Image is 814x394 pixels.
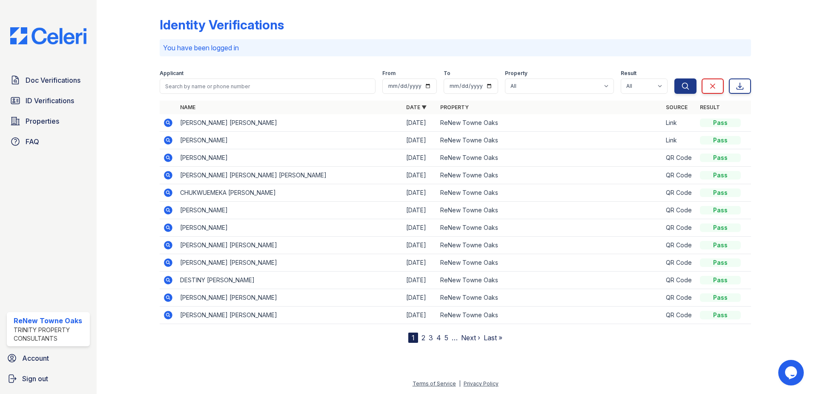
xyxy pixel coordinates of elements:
[403,237,437,254] td: [DATE]
[421,333,425,342] a: 2
[3,350,93,367] a: Account
[778,360,805,385] iframe: chat widget
[3,370,93,387] a: Sign out
[662,237,696,254] td: QR Code
[452,333,458,343] span: …
[437,184,663,202] td: ReNew Towne Oaks
[177,132,403,149] td: [PERSON_NAME]
[7,133,90,150] a: FAQ
[26,96,74,106] span: ID Verifications
[662,289,696,307] td: QR Code
[700,154,741,162] div: Pass
[14,326,86,343] div: Trinity Property Consultants
[461,333,480,342] a: Next ›
[700,119,741,127] div: Pass
[160,78,375,94] input: Search by name or phone number
[26,75,80,85] span: Doc Verifications
[403,184,437,202] td: [DATE]
[436,333,441,342] a: 4
[160,17,284,32] div: Identity Verifications
[177,307,403,324] td: [PERSON_NAME] [PERSON_NAME]
[662,254,696,272] td: QR Code
[440,104,469,110] a: Property
[700,276,741,284] div: Pass
[408,333,418,343] div: 1
[662,184,696,202] td: QR Code
[177,184,403,202] td: CHUKWUEMEKA [PERSON_NAME]
[662,272,696,289] td: QR Code
[403,149,437,167] td: [DATE]
[437,289,663,307] td: ReNew Towne Oaks
[700,311,741,319] div: Pass
[22,353,49,363] span: Account
[464,380,499,387] a: Privacy Policy
[180,104,195,110] a: Name
[700,206,741,214] div: Pass
[437,167,663,184] td: ReNew Towne Oaks
[700,136,741,145] div: Pass
[7,72,90,89] a: Doc Verifications
[662,307,696,324] td: QR Code
[413,380,456,387] a: Terms of Service
[662,167,696,184] td: QR Code
[484,333,502,342] a: Last »
[437,272,663,289] td: ReNew Towne Oaks
[382,70,396,77] label: From
[7,113,90,130] a: Properties
[177,202,403,219] td: [PERSON_NAME]
[437,132,663,149] td: ReNew Towne Oaks
[437,114,663,132] td: ReNew Towne Oaks
[177,149,403,167] td: [PERSON_NAME]
[505,70,527,77] label: Property
[459,380,461,387] div: |
[662,202,696,219] td: QR Code
[437,202,663,219] td: ReNew Towne Oaks
[14,316,86,326] div: ReNew Towne Oaks
[403,289,437,307] td: [DATE]
[662,132,696,149] td: Link
[444,333,448,342] a: 5
[163,43,748,53] p: You have been logged in
[437,237,663,254] td: ReNew Towne Oaks
[403,114,437,132] td: [DATE]
[437,254,663,272] td: ReNew Towne Oaks
[403,167,437,184] td: [DATE]
[403,132,437,149] td: [DATE]
[403,307,437,324] td: [DATE]
[662,219,696,237] td: QR Code
[26,116,59,126] span: Properties
[700,104,720,110] a: Result
[662,149,696,167] td: QR Code
[700,171,741,180] div: Pass
[3,27,93,44] img: CE_Logo_Blue-a8612792a0a2168367f1c8372b55b34899dd931a85d93a1a3d3e32e68fde9ad4.png
[437,307,663,324] td: ReNew Towne Oaks
[177,167,403,184] td: [PERSON_NAME] [PERSON_NAME] [PERSON_NAME]
[662,114,696,132] td: Link
[700,241,741,249] div: Pass
[160,70,183,77] label: Applicant
[621,70,636,77] label: Result
[700,293,741,302] div: Pass
[444,70,450,77] label: To
[22,374,48,384] span: Sign out
[437,149,663,167] td: ReNew Towne Oaks
[177,289,403,307] td: [PERSON_NAME] [PERSON_NAME]
[700,258,741,267] div: Pass
[700,188,741,197] div: Pass
[700,223,741,232] div: Pass
[403,219,437,237] td: [DATE]
[406,104,427,110] a: Date ▼
[666,104,688,110] a: Source
[177,254,403,272] td: [PERSON_NAME] [PERSON_NAME]
[177,237,403,254] td: [PERSON_NAME] [PERSON_NAME]
[403,202,437,219] td: [DATE]
[437,219,663,237] td: ReNew Towne Oaks
[26,136,39,147] span: FAQ
[7,92,90,109] a: ID Verifications
[429,333,433,342] a: 3
[177,272,403,289] td: DESTINY [PERSON_NAME]
[403,254,437,272] td: [DATE]
[403,272,437,289] td: [DATE]
[177,114,403,132] td: [PERSON_NAME] [PERSON_NAME]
